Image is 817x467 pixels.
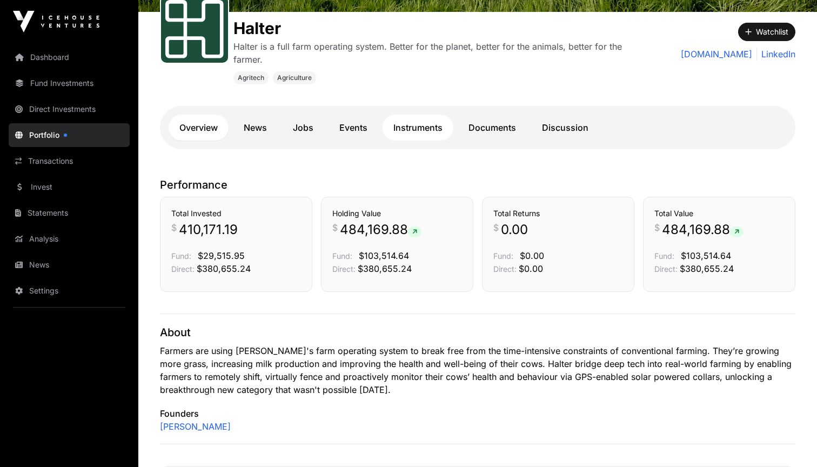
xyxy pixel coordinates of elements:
[359,250,409,261] span: $103,514.64
[738,23,795,41] button: Watchlist
[9,175,130,199] a: Invest
[9,71,130,95] a: Fund Investments
[493,221,499,234] span: $
[160,407,795,420] p: Founders
[9,97,130,121] a: Direct Investments
[160,177,795,192] p: Performance
[493,251,513,261] span: Fund:
[233,18,637,38] h1: Halter
[160,344,795,396] p: Farmers are using [PERSON_NAME]'s farm operating system to break free from the time-intensive con...
[756,48,795,61] a: LinkedIn
[332,264,356,273] span: Direct:
[654,208,784,219] h3: Total Value
[662,221,744,238] span: 484,169.88
[763,415,817,467] iframe: Chat Widget
[9,253,130,277] a: News
[198,250,245,261] span: $29,515.95
[519,263,543,274] span: $0.00
[358,263,412,274] span: $380,655.24
[179,221,238,238] span: 410,171.19
[520,250,544,261] span: $0.00
[9,123,130,147] a: Portfolio
[9,279,130,303] a: Settings
[332,208,462,219] h3: Holding Value
[681,250,731,261] span: $103,514.64
[171,221,177,234] span: $
[654,221,660,234] span: $
[171,264,195,273] span: Direct:
[233,40,637,66] p: Halter is a full farm operating system. Better for the planet, better for the animals, better for...
[13,11,99,32] img: Icehouse Ventures Logo
[681,48,752,61] a: [DOMAIN_NAME]
[383,115,453,141] a: Instruments
[277,74,312,82] span: Agriculture
[160,420,231,433] a: [PERSON_NAME]
[654,264,678,273] span: Direct:
[458,115,527,141] a: Documents
[171,251,191,261] span: Fund:
[9,201,130,225] a: Statements
[654,251,674,261] span: Fund:
[493,264,517,273] span: Direct:
[9,45,130,69] a: Dashboard
[169,115,787,141] nav: Tabs
[171,208,301,219] h3: Total Invested
[531,115,599,141] a: Discussion
[233,115,278,141] a: News
[340,221,421,238] span: 484,169.88
[493,208,623,219] h3: Total Returns
[282,115,324,141] a: Jobs
[9,227,130,251] a: Analysis
[332,251,352,261] span: Fund:
[160,325,795,340] p: About
[329,115,378,141] a: Events
[197,263,251,274] span: $380,655.24
[501,221,528,238] span: 0.00
[169,115,229,141] a: Overview
[9,149,130,173] a: Transactions
[680,263,734,274] span: $380,655.24
[332,221,338,234] span: $
[238,74,264,82] span: Agritech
